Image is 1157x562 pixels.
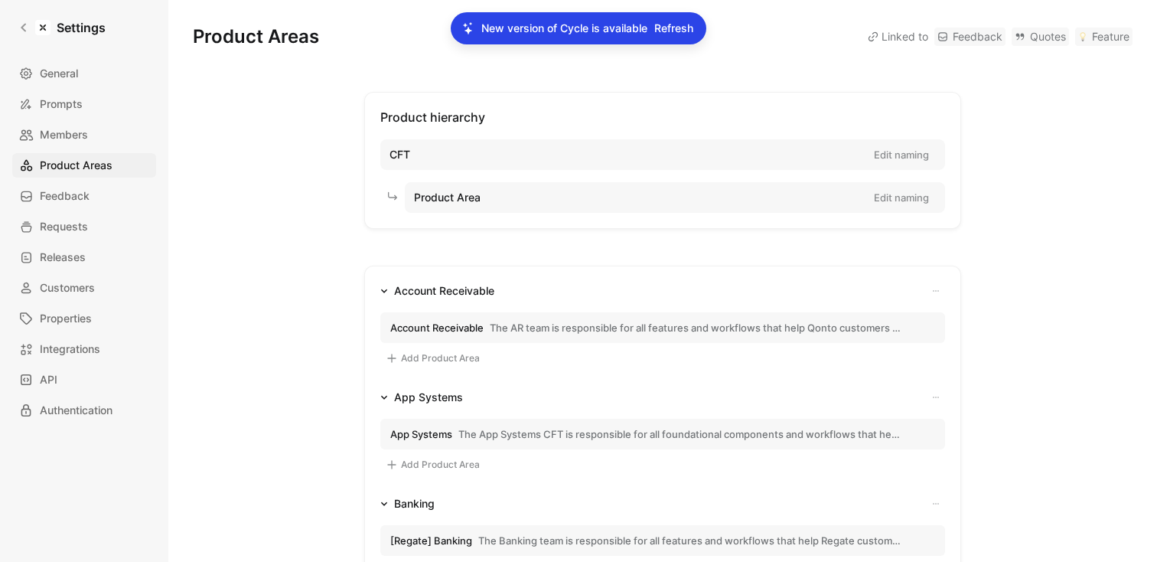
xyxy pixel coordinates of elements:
a: Authentication [12,398,156,423]
a: Properties [12,306,156,331]
div: Account Receivable [394,282,494,300]
a: General [12,61,156,86]
a: Integrations [12,337,156,361]
button: Add Product Area [380,456,485,474]
button: App SystemsThe App Systems CFT is responsible for all foundational components and workflows that ... [380,419,945,449]
button: Add Product Area [380,349,485,368]
button: Edit naming [867,187,936,208]
span: The AR team is responsible for all features and workflows that help Qonto customers request, send... [490,321,901,335]
span: Product hierarchy [380,109,485,125]
button: Banking [374,495,441,513]
a: Feedback [12,184,156,208]
p: New version of Cycle is available [481,19,647,38]
span: Releases [40,248,86,266]
span: Prompts [40,95,83,113]
a: Product Areas [12,153,156,178]
span: App Systems [390,427,452,441]
a: Requests [12,214,156,239]
a: Feedback [934,28,1005,46]
a: Customers [12,276,156,300]
button: App Systems [374,388,469,407]
button: Account Receivable [374,282,500,300]
span: Requests [40,217,88,236]
button: Account ReceivableThe AR team is responsible for all features and workflows that help Qonto custo... [380,312,945,343]
a: Settings [12,12,112,43]
span: General [40,64,78,83]
a: API [12,368,156,392]
span: [Regate] Banking [390,534,472,547]
span: Product Area [414,188,481,207]
a: Members [12,123,156,147]
span: Refresh [654,19,693,38]
a: Prompts [12,92,156,116]
a: 💡Feature [1075,28,1133,46]
span: Feedback [40,187,90,205]
a: Releases [12,245,156,270]
h1: Product Areas [193,25,319,49]
div: App Systems [394,388,463,407]
span: API [40,371,57,389]
span: Integrations [40,340,100,358]
h1: Settings [57,18,106,37]
span: Customers [40,279,95,297]
span: Authentication [40,401,112,420]
a: Quotes [1012,28,1069,46]
button: Refresh [653,18,694,38]
button: Edit naming [867,144,936,165]
div: Banking [394,495,435,513]
span: Properties [40,309,92,328]
span: The App Systems CFT is responsible for all foundational components and workflows that help Qonto ... [458,427,901,441]
span: Members [40,126,88,144]
div: Linked to [868,28,928,46]
button: [Regate] BankingThe Banking team is responsible for all features and workflows that help Regate c... [380,525,945,556]
img: 💡 [1078,32,1087,41]
span: CFT [389,145,410,164]
span: Account Receivable [390,321,484,335]
span: Product Areas [40,156,112,175]
span: The Banking team is responsible for all features and workflows that help Regate customers connect... [478,534,901,547]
